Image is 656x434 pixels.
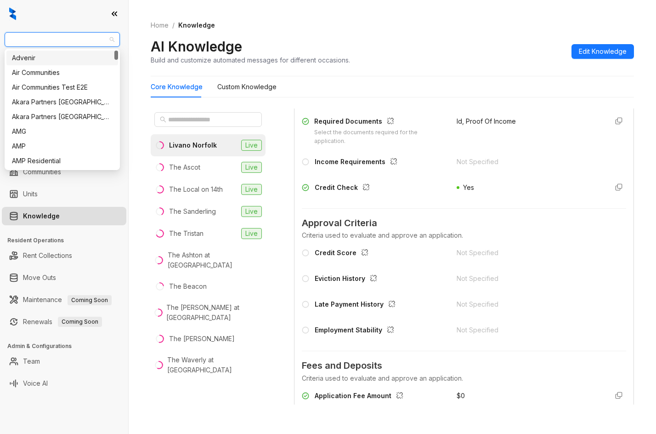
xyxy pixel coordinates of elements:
[12,141,113,151] div: AMP
[463,183,474,191] span: Yes
[169,281,207,291] div: The Beacon
[12,126,113,137] div: AMG
[12,53,113,63] div: Advenir
[2,62,126,80] li: Leads
[169,162,200,172] div: The Ascot
[302,373,626,383] div: Criteria used to evaluate and approve an application.
[302,216,626,230] span: Approval Criteria
[166,303,262,323] div: The [PERSON_NAME] at [GEOGRAPHIC_DATA]
[12,112,113,122] div: Akara Partners [GEOGRAPHIC_DATA]
[6,139,118,154] div: AMP
[241,184,262,195] span: Live
[315,391,407,403] div: Application Fee Amount
[169,228,204,239] div: The Tristan
[315,183,373,194] div: Credit Check
[457,248,600,258] div: Not Specified
[314,116,446,128] div: Required Documents
[315,248,372,260] div: Credit Score
[23,352,40,371] a: Team
[457,299,600,309] div: Not Specified
[6,80,118,95] div: Air Communities Test E2E
[23,163,61,181] a: Communities
[23,207,60,225] a: Knowledge
[2,163,126,181] li: Communities
[160,116,166,123] span: search
[172,20,175,30] li: /
[12,97,113,107] div: Akara Partners [GEOGRAPHIC_DATA]
[2,291,126,309] li: Maintenance
[302,359,626,373] span: Fees and Deposits
[178,21,215,29] span: Knowledge
[457,325,600,335] div: Not Specified
[68,295,112,305] span: Coming Soon
[2,207,126,225] li: Knowledge
[6,109,118,124] div: Akara Partners Phoenix
[7,342,128,350] h3: Admin & Configurations
[12,68,113,78] div: Air Communities
[2,185,126,203] li: Units
[241,162,262,173] span: Live
[2,374,126,393] li: Voice AI
[169,206,216,217] div: The Sanderling
[6,124,118,139] div: AMG
[2,313,126,331] li: Renewals
[151,55,350,65] div: Build and customize automated messages for different occasions.
[2,246,126,265] li: Rent Collections
[457,391,465,401] div: $ 0
[6,95,118,109] div: Akara Partners Nashville
[315,274,381,286] div: Eviction History
[457,274,600,284] div: Not Specified
[2,268,126,287] li: Move Outs
[23,246,72,265] a: Rent Collections
[151,38,242,55] h2: AI Knowledge
[169,334,235,344] div: The [PERSON_NAME]
[6,65,118,80] div: Air Communities
[314,128,446,146] div: Select the documents required for the application.
[12,82,113,92] div: Air Communities Test E2E
[571,44,634,59] button: Edit Knowledge
[12,156,113,166] div: AMP Residential
[2,101,126,120] li: Leasing
[302,230,626,240] div: Criteria used to evaluate and approve an application.
[241,206,262,217] span: Live
[7,236,128,245] h3: Resident Operations
[6,51,118,65] div: Advenir
[2,352,126,371] li: Team
[169,184,223,194] div: The Local on 14th
[457,157,600,167] div: Not Specified
[149,20,170,30] a: Home
[151,82,203,92] div: Core Knowledge
[168,250,262,270] div: The Ashton at [GEOGRAPHIC_DATA]
[23,185,38,203] a: Units
[167,355,262,375] div: The Waverly at [GEOGRAPHIC_DATA]
[579,46,627,57] span: Edit Knowledge
[457,117,516,125] span: Id, Proof Of Income
[217,82,277,92] div: Custom Knowledge
[315,299,399,311] div: Late Payment History
[23,268,56,287] a: Move Outs
[241,140,262,151] span: Live
[241,228,262,239] span: Live
[10,33,114,46] span: Gallery Residential
[315,325,398,337] div: Employment Stability
[23,374,48,393] a: Voice AI
[23,313,102,331] a: RenewalsComing Soon
[169,140,217,150] div: Livano Norfolk
[9,7,16,20] img: logo
[2,123,126,142] li: Collections
[315,157,401,169] div: Income Requirements
[58,317,102,327] span: Coming Soon
[6,154,118,168] div: AMP Residential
